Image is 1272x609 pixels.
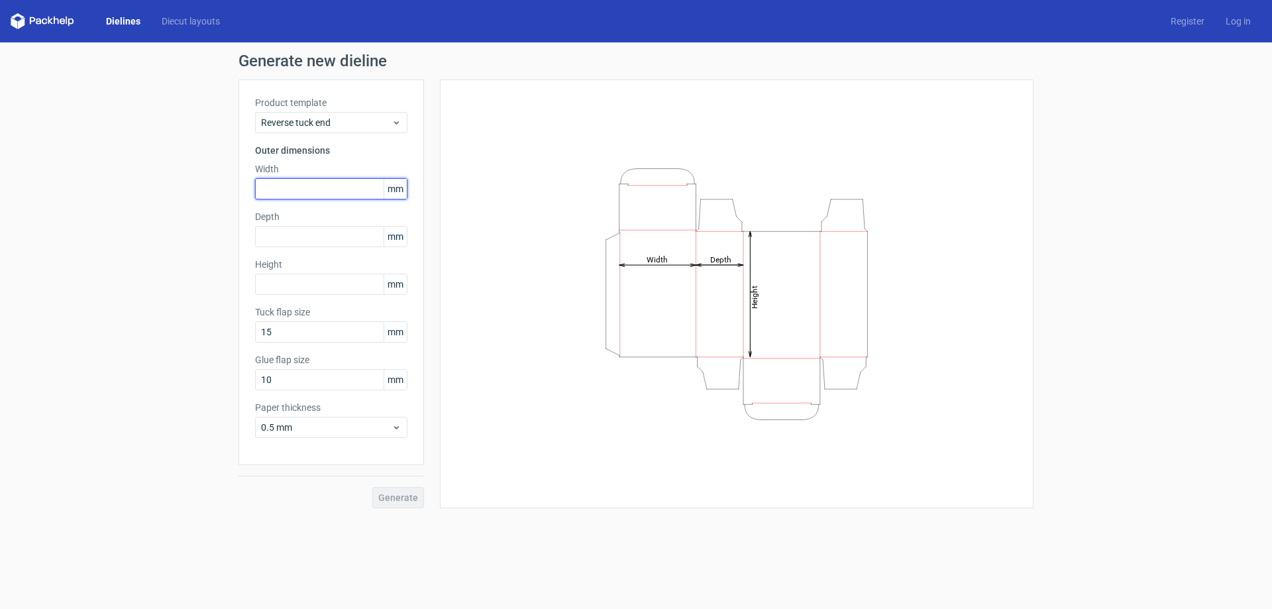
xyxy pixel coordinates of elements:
h1: Generate new dieline [238,53,1033,69]
tspan: Height [750,285,759,308]
tspan: Width [647,254,668,264]
a: Dielines [95,15,151,28]
label: Depth [255,210,407,223]
span: mm [384,274,407,294]
label: Product template [255,96,407,109]
a: Register [1160,15,1215,28]
span: mm [384,322,407,342]
label: Width [255,162,407,176]
label: Glue flap size [255,353,407,366]
span: Reverse tuck end [261,116,392,129]
label: Height [255,258,407,271]
a: Log in [1215,15,1261,28]
a: Diecut layouts [151,15,231,28]
span: mm [384,370,407,390]
label: Paper thickness [255,401,407,414]
h3: Outer dimensions [255,144,407,157]
span: mm [384,227,407,247]
tspan: Depth [710,254,731,264]
span: 0.5 mm [261,421,392,434]
span: mm [384,179,407,199]
label: Tuck flap size [255,305,407,319]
